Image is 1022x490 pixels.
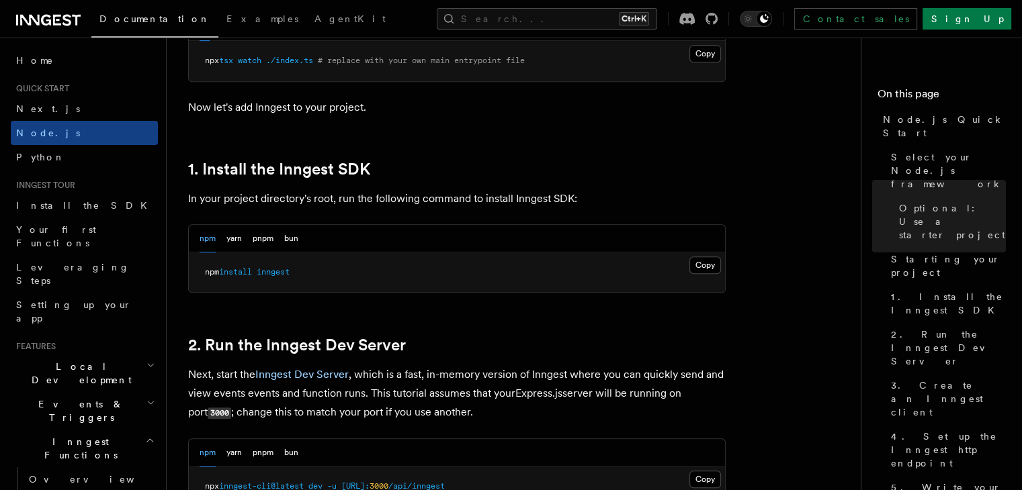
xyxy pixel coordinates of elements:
[883,113,1006,140] span: Node.js Quick Start
[284,439,298,467] button: bun
[16,224,96,248] span: Your first Functions
[208,407,231,419] code: 3000
[11,217,158,255] a: Your first Functions
[188,160,370,179] a: 1. Install the Inngest SDK
[266,56,313,65] span: ./index.ts
[255,368,349,381] a: Inngest Dev Server
[238,56,261,65] span: watch
[11,180,75,191] span: Inngest tour
[226,13,298,24] span: Examples
[306,4,394,36] a: AgentKit
[16,128,80,138] span: Node.js
[11,83,69,94] span: Quick start
[11,48,158,72] a: Home
[253,225,273,252] button: pnpm
[11,145,158,169] a: Python
[878,86,1006,107] h4: On this page
[226,225,242,252] button: yarn
[886,424,1006,475] a: 4. Set up the Inngest http endpoint
[886,145,1006,196] a: Select your Node.js framework
[257,267,290,277] span: inngest
[689,471,721,488] button: Copy
[188,336,406,354] a: 2. Run the Inngest Dev Server
[219,56,233,65] span: tsx
[619,12,649,26] kbd: Ctrl+K
[218,4,306,36] a: Examples
[16,299,132,324] span: Setting up your app
[16,54,54,67] span: Home
[891,430,1006,470] span: 4. Set up the Inngest http endpoint
[200,439,216,467] button: npm
[318,56,525,65] span: # replace with your own main entrypoint file
[891,290,1006,317] span: 1. Install the Inngest SDK
[188,98,726,117] p: Now let's add Inngest to your project.
[891,252,1006,279] span: Starting your project
[188,365,726,422] p: Next, start the , which is a fast, in-memory version of Inngest where you can quickly send and vi...
[284,225,298,252] button: bun
[689,256,721,274] button: Copy
[99,13,210,24] span: Documentation
[11,293,158,330] a: Setting up your app
[878,107,1006,145] a: Node.js Quick Start
[11,97,158,121] a: Next.js
[200,225,216,252] button: npm
[29,474,167,485] span: Overview
[91,4,218,38] a: Documentation
[886,373,1006,424] a: 3. Create an Inngest client
[11,255,158,293] a: Leveraging Steps
[314,13,386,24] span: AgentKit
[11,435,145,462] span: Inngest Functions
[437,8,657,30] button: Search...Ctrl+K
[16,262,130,286] span: Leveraging Steps
[886,247,1006,285] a: Starting your project
[689,45,721,62] button: Copy
[11,397,146,424] span: Events & Triggers
[11,341,56,352] span: Features
[899,201,1006,242] span: Optional: Use a starter project
[205,267,219,277] span: npm
[894,196,1006,247] a: Optional: Use a starter project
[923,8,1011,30] a: Sign Up
[794,8,917,30] a: Contact sales
[891,379,1006,419] span: 3. Create an Inngest client
[891,150,1006,191] span: Select your Node.js framework
[11,430,158,467] button: Inngest Functions
[16,152,65,162] span: Python
[16,103,80,114] span: Next.js
[740,11,772,27] button: Toggle dark mode
[11,193,158,217] a: Install the SDK
[205,56,219,65] span: npx
[11,392,158,430] button: Events & Triggers
[886,322,1006,373] a: 2. Run the Inngest Dev Server
[11,354,158,392] button: Local Development
[219,267,252,277] span: install
[188,189,726,208] p: In your project directory's root, run the following command to install Inngest SDK:
[16,200,155,211] span: Install the SDK
[253,439,273,467] button: pnpm
[11,360,146,387] span: Local Development
[891,328,1006,368] span: 2. Run the Inngest Dev Server
[226,439,242,467] button: yarn
[11,121,158,145] a: Node.js
[886,285,1006,322] a: 1. Install the Inngest SDK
